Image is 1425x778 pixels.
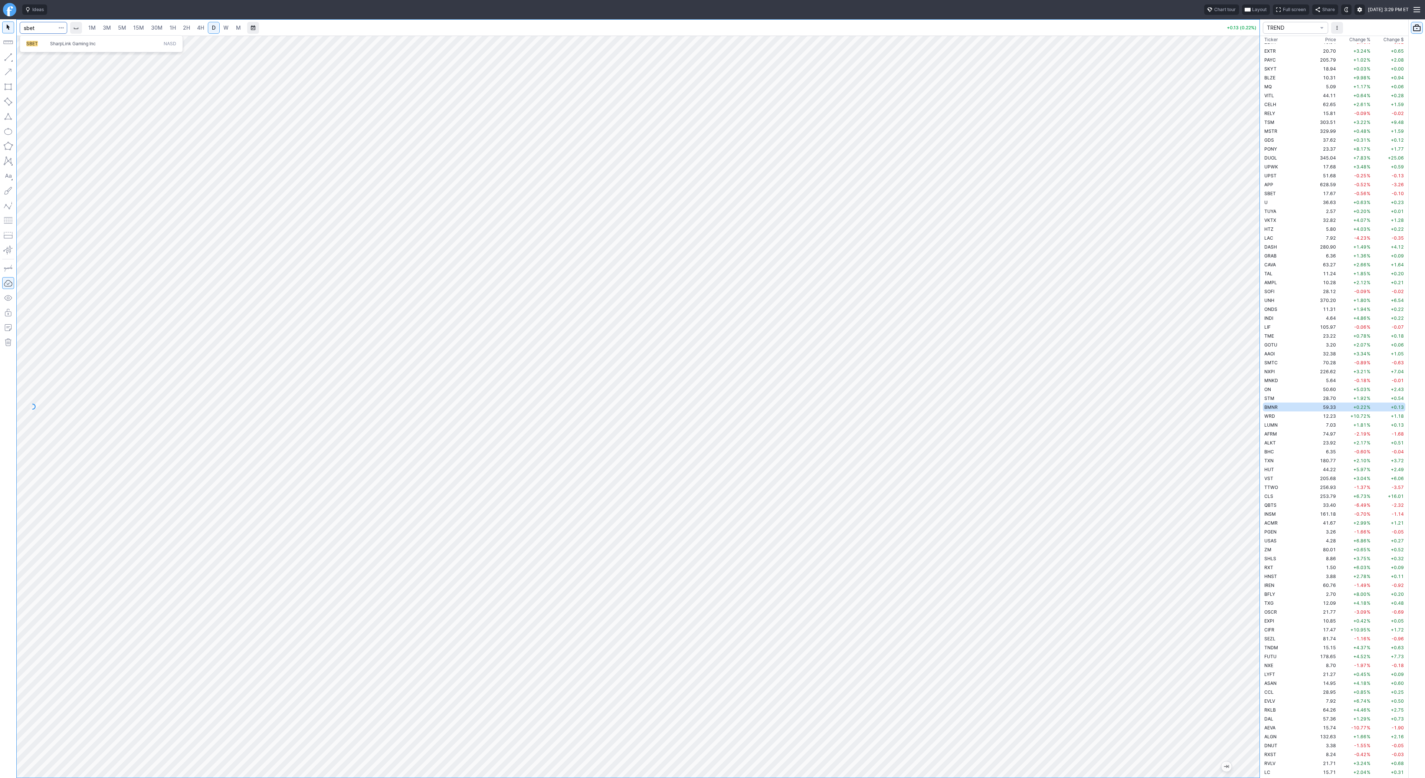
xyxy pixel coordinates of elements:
span: % [1367,395,1370,401]
span: ONDS [1264,306,1277,312]
span: Chart tour [1214,6,1236,13]
span: +1.59 [1391,102,1404,107]
span: Layout [1252,6,1267,13]
span: +0.22 [1391,306,1404,312]
span: +3.48 [1353,164,1366,170]
span: +2.07 [1353,342,1366,348]
td: 345.04 [1310,153,1337,162]
span: 30M [151,24,163,31]
span: GOTU [1264,342,1277,348]
span: -3.26 [1392,182,1404,187]
span: SBET [1264,191,1276,196]
span: +1.59 [1391,128,1404,134]
span: MNKD [1264,378,1278,383]
td: 226.62 [1310,367,1337,376]
span: -0.01 [1392,378,1404,383]
button: Line [2,51,14,63]
td: 105.97 [1310,322,1337,331]
td: 11.24 [1310,269,1337,278]
span: % [1367,342,1370,348]
span: +2.61 [1353,102,1366,107]
td: 32.82 [1310,216,1337,224]
span: NASD [164,41,176,47]
span: 1H [170,24,176,31]
span: M [236,24,241,31]
span: +1.49 [1353,244,1366,250]
span: % [1367,182,1370,187]
td: 7.03 [1310,420,1337,429]
td: 28.12 [1310,287,1337,296]
td: 28.70 [1310,394,1337,403]
span: % [1367,306,1370,312]
span: % [1367,351,1370,357]
span: % [1367,146,1370,152]
span: MSTR [1264,128,1277,134]
a: 2H [180,22,193,34]
span: CELH [1264,102,1276,107]
td: 17.68 [1310,162,1337,171]
td: 5.80 [1310,224,1337,233]
span: % [1367,440,1370,446]
td: 59.33 [1310,403,1337,411]
span: +0.64 [1353,93,1366,98]
span: +8.17 [1353,146,1366,152]
span: +3.24 [1353,48,1366,54]
div: Ticker [1264,36,1278,43]
td: 36.63 [1310,198,1337,207]
span: +1.94 [1353,306,1366,312]
button: Rectangle [2,81,14,93]
span: % [1367,102,1370,107]
span: -0.89 [1354,360,1366,365]
span: LUMN [1264,422,1278,428]
span: -0.56 [1354,191,1366,196]
span: % [1367,48,1370,54]
span: -0.09 [1354,289,1366,294]
span: -0.09 [1354,111,1366,116]
span: +1.28 [1391,217,1404,223]
span: +0.13 [1391,422,1404,428]
span: +0.28 [1391,93,1404,98]
span: SBET [26,41,38,46]
span: +0.13 [1391,404,1404,410]
span: % [1367,200,1370,205]
span: +0.48 [1353,128,1366,134]
span: [DATE] 3:29 PM ET [1368,6,1409,13]
button: Chart tour [1204,4,1239,15]
span: -0.13 [1392,173,1404,178]
span: +6.54 [1391,298,1404,303]
span: +0.12 [1391,137,1404,143]
a: M [232,22,244,34]
a: D [208,22,220,34]
span: +7.04 [1391,369,1404,374]
td: 17.67 [1310,189,1337,198]
span: GDS [1264,137,1274,143]
span: % [1367,298,1370,303]
td: 4.64 [1310,314,1337,322]
button: Polygon [2,140,14,152]
span: +0.31 [1353,137,1366,143]
td: 70.28 [1310,358,1337,367]
span: +25.06 [1388,155,1404,161]
span: % [1367,262,1370,267]
span: % [1367,253,1370,259]
span: PONY [1264,146,1277,152]
td: 23.37 [1310,144,1337,153]
span: +9.98 [1353,75,1366,81]
td: 10.31 [1310,73,1337,82]
span: +1.18 [1391,413,1404,419]
span: % [1367,271,1370,276]
span: 4H [197,24,204,31]
span: +3.34 [1353,351,1366,357]
span: % [1367,280,1370,285]
span: WRD [1264,413,1275,419]
span: +1.85 [1353,271,1366,276]
td: 329.99 [1310,127,1337,135]
span: % [1367,217,1370,223]
button: Settings [1354,4,1365,15]
span: -0.06 [1354,324,1366,330]
span: % [1367,111,1370,116]
td: 63.27 [1310,260,1337,269]
a: 30M [148,22,166,34]
span: % [1367,191,1370,196]
button: Portfolio watchlist [1411,22,1423,34]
